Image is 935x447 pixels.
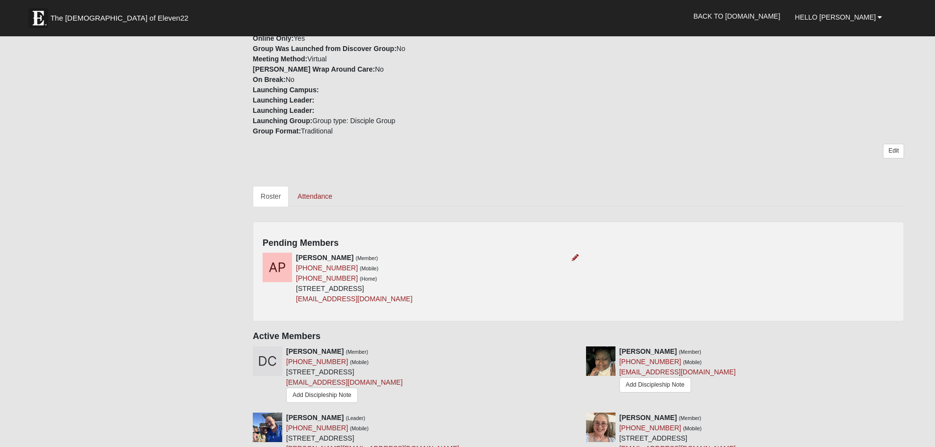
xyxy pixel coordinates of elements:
[346,415,365,421] small: (Leader)
[296,254,353,262] strong: [PERSON_NAME]
[263,238,894,249] h4: Pending Members
[253,96,314,104] strong: Launching Leader:
[619,377,691,393] a: Add Discipleship Note
[350,359,369,365] small: (Mobile)
[883,144,904,158] a: Edit
[619,347,677,355] strong: [PERSON_NAME]
[679,415,701,421] small: (Member)
[619,424,681,432] a: [PHONE_NUMBER]
[286,358,348,366] a: [PHONE_NUMBER]
[795,13,876,21] span: Hello [PERSON_NAME]
[290,186,340,207] a: Attendance
[28,8,48,28] img: Eleven22 logo
[253,65,375,73] strong: [PERSON_NAME] Wrap Around Care:
[619,358,681,366] a: [PHONE_NUMBER]
[253,45,397,53] strong: Group Was Launched from Discover Group:
[619,368,736,376] a: [EMAIL_ADDRESS][DOMAIN_NAME]
[619,414,677,421] strong: [PERSON_NAME]
[286,346,402,405] div: [STREET_ADDRESS]
[296,274,358,282] a: [PHONE_NUMBER]
[253,186,289,207] a: Roster
[355,255,378,261] small: (Member)
[683,425,702,431] small: (Mobile)
[360,265,378,271] small: (Mobile)
[253,106,314,114] strong: Launching Leader:
[350,425,369,431] small: (Mobile)
[296,295,412,303] a: [EMAIL_ADDRESS][DOMAIN_NAME]
[683,359,702,365] small: (Mobile)
[253,117,312,125] strong: Launching Group:
[788,5,890,29] a: Hello [PERSON_NAME]
[296,264,358,272] a: [PHONE_NUMBER]
[253,76,286,83] strong: On Break:
[253,331,904,342] h4: Active Members
[296,253,412,304] div: [STREET_ADDRESS]
[360,276,377,282] small: (Home)
[286,388,358,403] a: Add Discipleship Note
[24,3,220,28] a: The [DEMOGRAPHIC_DATA] of Eleven22
[253,55,307,63] strong: Meeting Method:
[286,424,348,432] a: [PHONE_NUMBER]
[253,86,319,94] strong: Launching Campus:
[686,4,788,28] a: Back to [DOMAIN_NAME]
[286,347,344,355] strong: [PERSON_NAME]
[253,127,301,135] strong: Group Format:
[253,34,294,42] strong: Online Only:
[346,349,368,355] small: (Member)
[679,349,701,355] small: (Member)
[286,378,402,386] a: [EMAIL_ADDRESS][DOMAIN_NAME]
[286,414,344,421] strong: [PERSON_NAME]
[51,13,188,23] span: The [DEMOGRAPHIC_DATA] of Eleven22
